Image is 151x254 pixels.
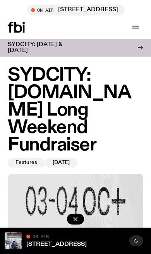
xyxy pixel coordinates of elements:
h1: SYDCITY: [DOMAIN_NAME] Long Weekend Fundraiser [8,67,143,154]
span: On Air [33,234,49,239]
h3: SYDCITY: [DATE] & [DATE] [8,42,72,54]
button: On Air[STREET_ADDRESS] [27,5,124,16]
a: [STREET_ADDRESS] [26,241,87,247]
span: Features [15,160,37,165]
img: Pat sits at a dining table with his profile facing the camera. Rhea sits to his left facing the c... [5,232,22,249]
span: [DATE] [53,160,70,165]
